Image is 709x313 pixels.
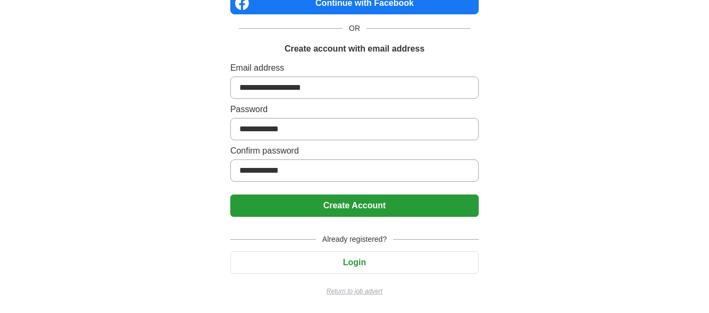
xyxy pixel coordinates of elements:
[230,251,479,274] button: Login
[230,286,479,296] a: Return to job advert
[230,103,479,116] label: Password
[343,23,366,34] span: OR
[230,145,479,157] label: Confirm password
[316,234,393,245] span: Already registered?
[285,43,424,55] h1: Create account with email address
[230,258,479,267] a: Login
[230,194,479,217] button: Create Account
[230,62,479,74] label: Email address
